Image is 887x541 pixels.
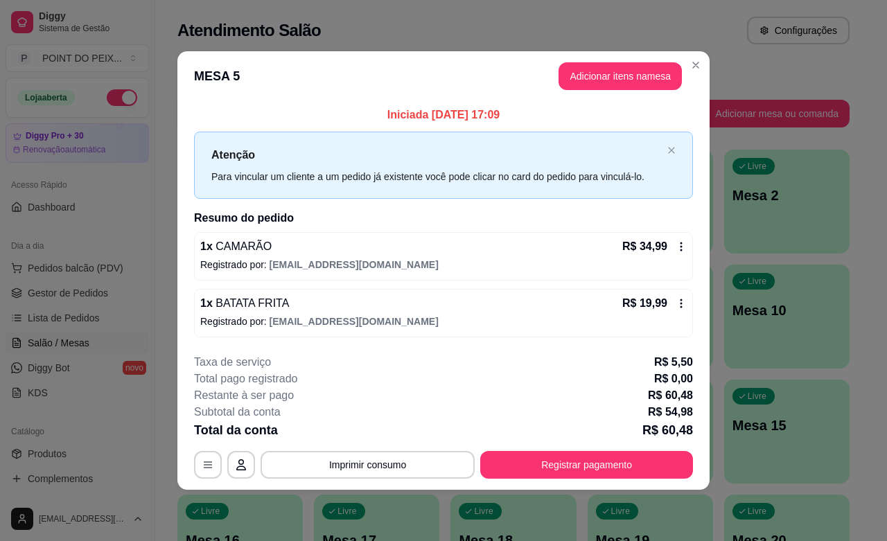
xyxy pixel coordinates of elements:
[200,314,687,328] p: Registrado por:
[194,371,297,387] p: Total pago registrado
[177,51,710,101] header: MESA 5
[270,259,439,270] span: [EMAIL_ADDRESS][DOMAIN_NAME]
[211,169,662,184] div: Para vincular um cliente a um pedido já existente você pode clicar no card do pedido para vinculá...
[667,146,676,155] button: close
[194,354,271,371] p: Taxa de serviço
[654,371,693,387] p: R$ 0,00
[200,238,272,255] p: 1 x
[648,404,693,420] p: R$ 54,98
[667,146,676,154] span: close
[642,420,693,440] p: R$ 60,48
[213,297,290,309] span: BATATA FRITA
[200,258,687,272] p: Registrado por:
[559,62,682,90] button: Adicionar itens namesa
[211,146,662,163] p: Atenção
[261,451,475,479] button: Imprimir consumo
[685,54,707,76] button: Close
[622,238,667,255] p: R$ 34,99
[654,354,693,371] p: R$ 5,50
[648,387,693,404] p: R$ 60,48
[200,295,289,312] p: 1 x
[194,107,693,123] p: Iniciada [DATE] 17:09
[270,316,439,327] span: [EMAIL_ADDRESS][DOMAIN_NAME]
[194,387,294,404] p: Restante à ser pago
[622,295,667,312] p: R$ 19,99
[194,404,281,420] p: Subtotal da conta
[194,420,278,440] p: Total da conta
[480,451,693,479] button: Registrar pagamento
[194,210,693,227] h2: Resumo do pedido
[213,240,272,252] span: CAMARÃO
